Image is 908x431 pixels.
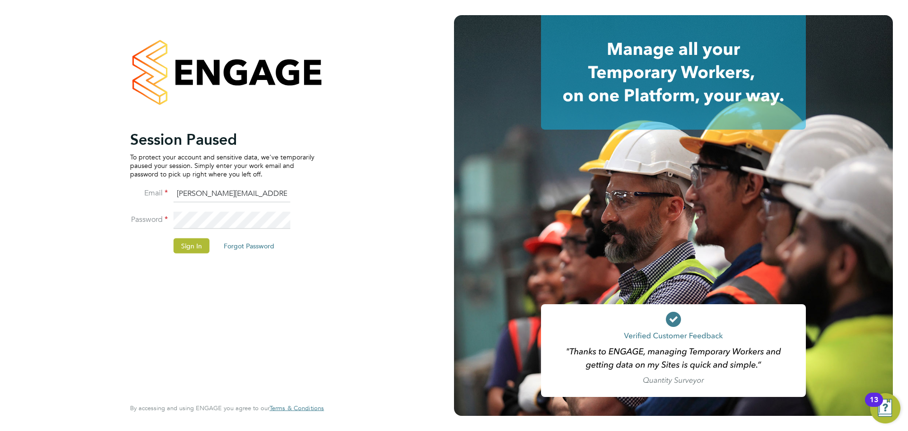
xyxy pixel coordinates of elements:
button: Sign In [174,238,210,253]
input: Enter your work email... [174,185,290,202]
div: 13 [870,400,878,412]
button: Forgot Password [216,238,282,253]
p: To protect your account and sensitive data, we've temporarily paused your session. Simply enter y... [130,152,314,178]
button: Open Resource Center, 13 new notifications [870,393,900,423]
h2: Session Paused [130,130,314,149]
span: By accessing and using ENGAGE you agree to our [130,404,324,412]
a: Terms & Conditions [270,405,324,412]
label: Email [130,188,168,198]
label: Password [130,214,168,224]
